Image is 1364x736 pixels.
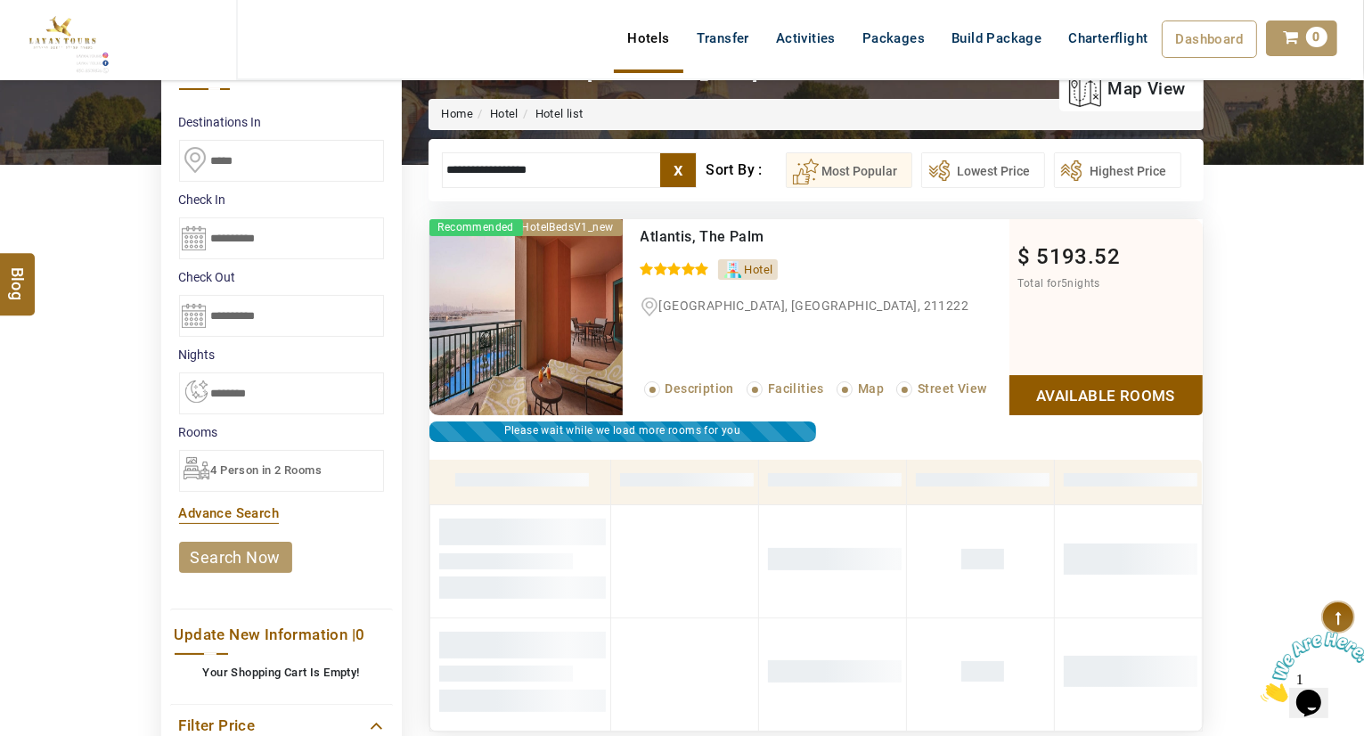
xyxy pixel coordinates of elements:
a: Activities [763,20,849,56]
a: search now [179,542,292,573]
span: Map [858,381,884,396]
label: x [660,153,696,187]
button: Highest Price [1054,152,1181,188]
label: nights [179,346,384,364]
span: 5193.52 [1036,244,1120,269]
img: The Royal Line Holidays [13,7,110,75]
label: Check In [179,191,384,209]
a: Show Rooms [1009,375,1203,415]
div: HotelBedsV1_new [513,219,623,236]
div: Sort By : [706,152,785,188]
a: Update New Information |0 [175,623,388,647]
a: Atlantis, The Palm [641,228,764,245]
span: 4 Person in 2 Rooms [211,463,323,477]
button: Most Popular [786,152,912,188]
span: Charterflight [1068,30,1148,46]
span: Hotel [745,263,773,276]
label: Check Out [179,268,384,286]
span: $ [1018,244,1031,269]
span: Blog [6,267,29,282]
span: 0 [1306,27,1327,47]
span: 1 [7,7,14,22]
span: Dashboard [1176,31,1244,47]
span: Facilities [768,381,824,396]
span: [GEOGRAPHIC_DATA], [GEOGRAPHIC_DATA], 211222 [659,298,969,313]
span: Description [666,381,734,396]
img: Chat attention grabber [7,7,118,78]
span: Total for nights [1018,277,1100,290]
label: Rooms [179,423,384,441]
a: 0 [1266,20,1337,56]
a: Hotels [614,20,682,56]
b: Your Shopping Cart Is Empty! [202,666,359,679]
span: 5 [1061,277,1067,290]
span: Recommended [429,219,523,236]
a: Charterflight [1055,20,1161,56]
button: Lowest Price [921,152,1045,188]
a: Transfer [683,20,763,56]
div: Atlantis, The Palm [641,228,935,246]
span: 0 [355,626,364,643]
span: Street View [918,381,986,396]
div: Please wait while we load more rooms for you [429,421,816,442]
a: Advance Search [179,505,280,521]
iframe: chat widget [1254,625,1364,709]
img: ad13ac07804e1f4672d62c887737f871b5749410.jpeg [429,219,623,415]
a: Build Package [938,20,1055,56]
a: Packages [849,20,938,56]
